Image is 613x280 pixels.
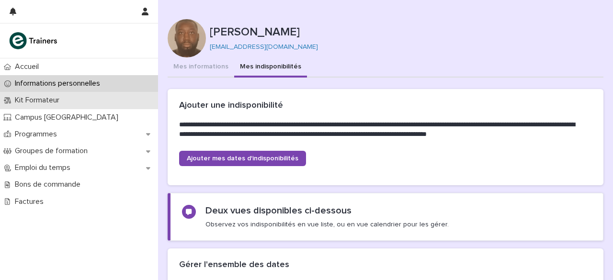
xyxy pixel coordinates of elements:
span: Ajouter mes dates d'indisponibilités [187,155,298,162]
p: Emploi du temps [11,163,78,172]
p: Observez vos indisponibilités en vue liste, ou en vue calendrier pour les gérer. [205,220,449,229]
button: Mes indisponibilités [234,57,307,78]
h2: Deux vues disponibles ci-dessous [205,205,352,216]
p: Kit Formateur [11,96,67,105]
p: Informations personnelles [11,79,108,88]
p: Programmes [11,130,65,139]
a: [EMAIL_ADDRESS][DOMAIN_NAME] [210,44,318,50]
h2: Gérer l'ensemble des dates [179,260,289,270]
p: Accueil [11,62,46,71]
button: Mes informations [168,57,234,78]
p: Factures [11,197,51,206]
p: Bons de commande [11,180,88,189]
p: Groupes de formation [11,146,95,156]
p: Campus [GEOGRAPHIC_DATA] [11,113,126,122]
img: K0CqGN7SDeD6s4JG8KQk [8,31,60,50]
p: [PERSON_NAME] [210,25,600,39]
h2: Ajouter une indisponibilité [179,101,283,111]
a: Ajouter mes dates d'indisponibilités [179,151,306,166]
